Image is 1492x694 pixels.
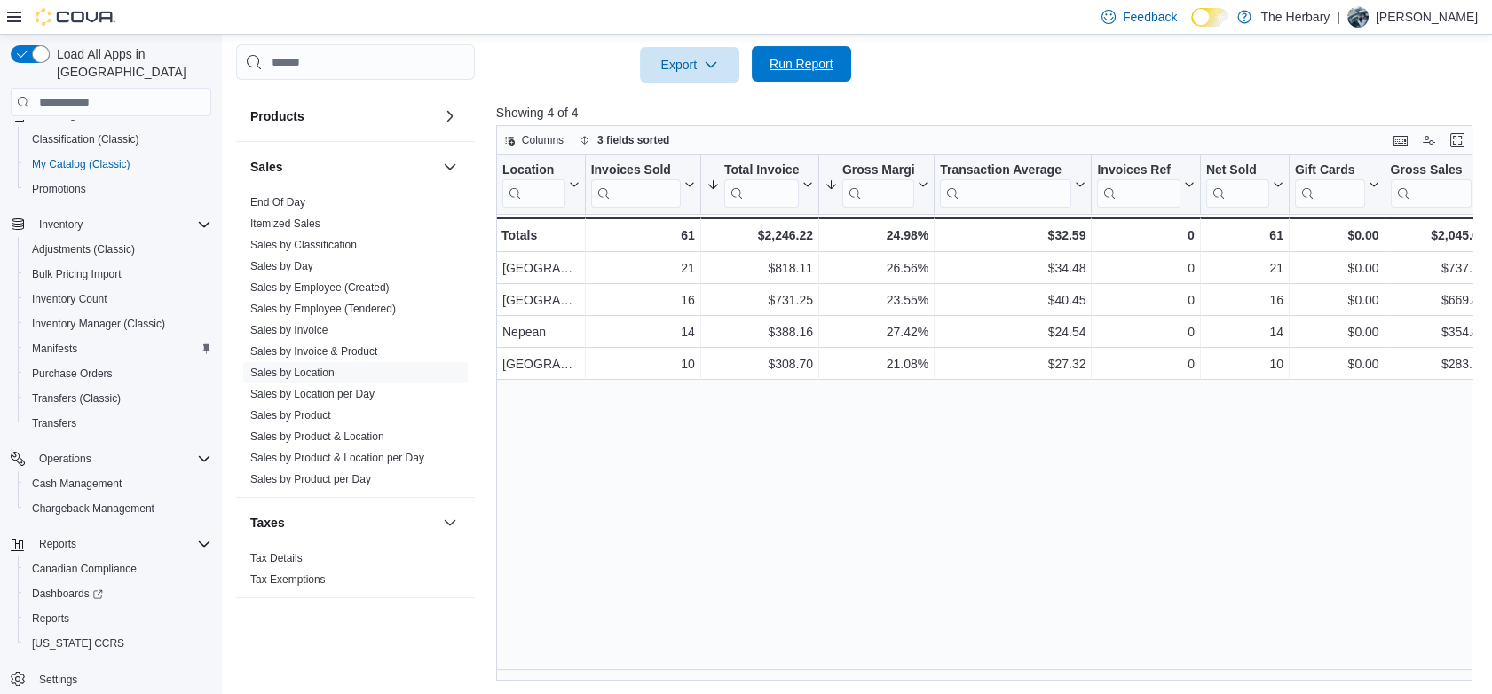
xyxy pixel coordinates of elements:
div: 0 [1097,257,1194,279]
div: 21.08% [825,353,928,375]
span: Dashboards [32,587,103,601]
div: Brandon Eddie [1347,6,1369,28]
a: Manifests [25,338,84,359]
a: [US_STATE] CCRS [25,633,131,654]
button: Taxes [250,514,436,532]
button: Reports [4,532,218,556]
span: Dashboards [25,583,211,604]
div: $731.25 [707,289,813,311]
button: Inventory [32,214,90,235]
a: Sales by Day [250,260,313,272]
div: Invoices Sold [590,162,680,208]
div: Total Invoiced [724,162,799,179]
span: Adjustments (Classic) [25,239,211,260]
p: [PERSON_NAME] [1376,6,1478,28]
button: My Catalog (Classic) [18,152,218,177]
span: Dark Mode [1191,27,1192,28]
button: 3 fields sorted [572,130,676,151]
span: Sales by Classification [250,238,357,252]
div: Sales [236,192,475,497]
button: Canadian Compliance [18,556,218,581]
span: Operations [32,448,211,469]
span: Washington CCRS [25,633,211,654]
div: 61 [590,225,694,246]
div: $0.00 [1295,289,1379,311]
span: Chargeback Management [32,501,154,516]
a: Sales by Employee (Tendered) [250,303,396,315]
a: Sales by Product & Location per Day [250,452,424,464]
div: 16 [590,289,694,311]
button: Operations [32,448,99,469]
button: Chargeback Management [18,496,218,521]
div: $669.87 [1390,289,1486,311]
a: Inventory Count [25,288,114,310]
span: Load All Apps in [GEOGRAPHIC_DATA] [50,45,211,81]
div: [GEOGRAPHIC_DATA] [502,353,580,375]
a: Adjustments (Classic) [25,239,142,260]
a: Tax Exemptions [250,573,326,586]
div: $34.48 [940,257,1085,279]
span: Operations [39,452,91,466]
span: Reports [25,608,211,629]
a: Tax Details [250,552,303,564]
div: $27.32 [940,353,1085,375]
button: Keyboard shortcuts [1390,130,1411,151]
div: Totals [501,225,580,246]
a: Sales by Product [250,409,331,422]
p: Showing 4 of 4 [496,104,1483,122]
div: 0 [1097,289,1194,311]
a: Sales by Location [250,367,335,379]
button: Gross Margin [825,162,928,208]
div: Transaction Average [940,162,1071,208]
button: Sales [250,158,436,176]
div: $818.11 [707,257,813,279]
div: 21 [590,257,694,279]
div: 27.42% [825,321,928,343]
button: Sales [439,156,461,177]
span: Sales by Product [250,408,331,422]
div: 26.56% [825,257,928,279]
img: Cova [36,8,115,26]
button: Inventory Count [18,287,218,312]
a: Canadian Compliance [25,558,144,580]
div: Location [502,162,565,208]
div: 24.98% [825,225,928,246]
span: Classification (Classic) [25,129,211,150]
span: Sales by Product & Location per Day [250,451,424,465]
div: $388.16 [707,321,813,343]
button: Purchase Orders [18,361,218,386]
div: $32.59 [940,225,1085,246]
span: Sales by Location per Day [250,387,375,401]
div: $308.70 [707,353,813,375]
a: Sales by Product & Location [250,430,384,443]
button: Net Sold [1206,162,1283,208]
button: Products [250,107,436,125]
span: Inventory Count [25,288,211,310]
a: Purchase Orders [25,363,120,384]
button: Transaction Average [940,162,1085,208]
span: Sales by Invoice & Product [250,344,377,359]
a: Sales by Product per Day [250,473,371,485]
a: Cash Management [25,473,129,494]
button: Reports [32,533,83,555]
a: Transfers (Classic) [25,388,128,409]
div: $0.00 [1295,321,1379,343]
span: [US_STATE] CCRS [32,636,124,651]
a: End Of Day [250,196,305,209]
span: Sales by Employee (Created) [250,280,390,295]
div: Gift Cards [1295,162,1365,179]
span: Reports [32,611,69,626]
button: Taxes [439,512,461,533]
button: Cash Management [18,471,218,496]
button: Transfers (Classic) [18,386,218,411]
button: Columns [497,130,571,151]
span: Purchase Orders [25,363,211,384]
div: 23.55% [825,289,928,311]
div: [GEOGRAPHIC_DATA] [502,289,580,311]
button: Transfers [18,411,218,436]
span: Classification (Classic) [32,132,139,146]
a: Promotions [25,178,93,200]
div: 0 [1097,225,1194,246]
button: Classification (Classic) [18,127,218,152]
div: $40.45 [940,289,1085,311]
